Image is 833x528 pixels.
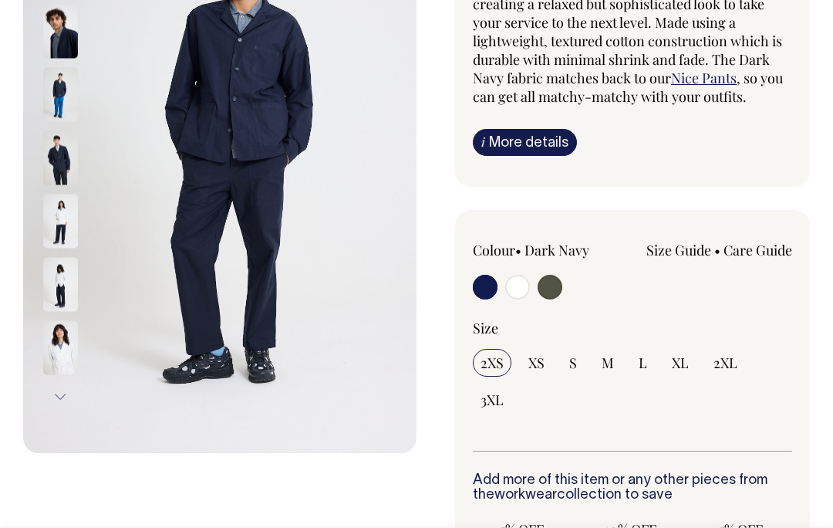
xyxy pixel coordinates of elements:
[494,489,557,502] a: workwear
[528,354,545,372] span: XS
[594,349,622,377] input: M
[473,241,601,259] div: Colour
[521,349,552,377] input: XS
[43,130,78,184] img: dark-navy
[43,4,78,58] img: dark-navy
[43,67,78,121] img: dark-navy
[481,354,504,372] span: 2XS
[473,129,577,156] a: iMore details
[672,354,689,372] span: XL
[723,241,792,259] a: Care Guide
[473,319,792,337] div: Size
[562,349,585,377] input: S
[473,349,511,377] input: 2XS
[473,386,511,414] input: 3XL
[706,349,745,377] input: 2XL
[713,354,737,372] span: 2XL
[602,354,614,372] span: M
[43,257,78,311] img: off-white
[714,241,720,259] span: •
[473,473,792,504] h6: Add more of this item or any other pieces from the collection to save
[49,379,72,414] button: Next
[664,349,696,377] input: XL
[481,134,485,150] span: i
[43,194,78,248] img: off-white
[639,354,647,372] span: L
[631,349,655,377] input: L
[515,241,521,259] span: •
[481,391,504,409] span: 3XL
[671,69,737,87] a: Nice Pants
[473,69,783,106] span: , so you can get all matchy-matchy with your outfits.
[524,241,589,259] label: Dark Navy
[43,320,78,374] img: off-white
[569,354,577,372] span: S
[646,241,711,259] a: Size Guide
